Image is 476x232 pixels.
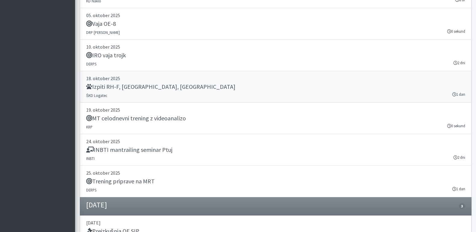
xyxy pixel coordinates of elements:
[86,62,96,66] small: DERPS
[453,155,465,160] small: 2 dni
[453,60,465,66] small: 2 dni
[86,169,465,176] p: 25. oktober 2025
[86,30,120,35] small: DRP [PERSON_NAME]
[80,103,471,134] a: 19. oktober 2025 MT celodnevni trening z videoanalizo KRP 0 sekund
[86,146,172,153] h5: INBTI mantrailing seminar Ptuj
[86,156,95,161] small: INBTI
[86,52,126,59] h5: IRO vaja trojk
[86,83,235,90] h5: Izpiti RH-F, [GEOGRAPHIC_DATA], [GEOGRAPHIC_DATA]
[452,92,465,97] small: 1 dan
[86,219,465,226] p: [DATE]
[80,166,471,197] a: 25. oktober 2025 Trening priprave na MRT DERPS 1 dan
[86,75,465,82] p: 18. oktober 2025
[80,8,471,40] a: 05. oktober 2025 Vaja OE-8 DRP [PERSON_NAME] 0 sekund
[459,203,465,209] span: 3
[452,186,465,192] small: 1 dan
[86,125,92,129] small: KRP
[447,29,465,34] small: 0 sekund
[86,178,155,185] h5: Trening priprave na MRT
[86,106,465,113] p: 19. oktober 2025
[86,12,465,19] p: 05. oktober 2025
[86,93,108,98] small: ŠKD Logatec
[80,134,471,166] a: 24. oktober 2025 INBTI mantrailing seminar Ptuj INBTI 2 dni
[86,20,116,27] h5: Vaja OE-8
[86,138,465,145] p: 24. oktober 2025
[86,43,465,50] p: 10. oktober 2025
[86,188,96,192] small: DERPS
[447,123,465,129] small: 0 sekund
[80,71,471,103] a: 18. oktober 2025 Izpiti RH-F, [GEOGRAPHIC_DATA], [GEOGRAPHIC_DATA] ŠKD Logatec 1 dan
[86,201,107,209] h4: [DATE]
[86,115,186,122] h5: MT celodnevni trening z videoanalizo
[80,40,471,71] a: 10. oktober 2025 IRO vaja trojk DERPS 2 dni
